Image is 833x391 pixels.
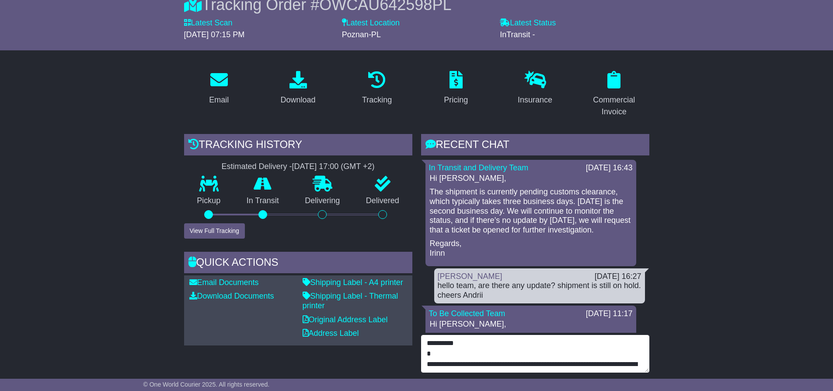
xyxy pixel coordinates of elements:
[430,239,632,258] p: Regards, Irinn
[421,134,649,158] div: RECENT CHAT
[303,292,398,310] a: Shipping Label - Thermal printer
[303,329,359,338] a: Address Label
[275,68,321,109] a: Download
[184,30,245,39] span: [DATE] 07:15 PM
[303,315,388,324] a: Original Address Label
[438,272,502,281] a: [PERSON_NAME]
[586,309,633,319] div: [DATE] 11:17
[500,30,535,39] span: InTransit -
[184,223,245,239] button: View Full Tracking
[512,68,558,109] a: Insurance
[585,94,644,118] div: Commercial Invoice
[430,174,632,183] p: Hi [PERSON_NAME],
[189,292,274,300] a: Download Documents
[362,94,392,106] div: Tracking
[292,162,375,172] div: [DATE] 17:00 (GMT +2)
[444,94,468,106] div: Pricing
[353,196,412,206] p: Delivered
[430,187,632,235] p: The shipment is currently pending customs clearance, which typically takes three business days. [...
[356,68,397,109] a: Tracking
[209,94,229,106] div: Email
[429,163,529,172] a: In Transit and Delivery Team
[595,272,641,282] div: [DATE] 16:27
[143,381,270,388] span: © One World Courier 2025. All rights reserved.
[234,196,292,206] p: In Transit
[429,309,505,318] a: To Be Collected Team
[586,163,633,173] div: [DATE] 16:43
[438,281,641,300] div: hello team, are there any update? shipment is still on hold. cheers Andrii
[303,278,403,287] a: Shipping Label - A4 printer
[430,320,632,329] p: Hi [PERSON_NAME],
[500,18,556,28] label: Latest Status
[184,162,412,172] div: Estimated Delivery -
[203,68,234,109] a: Email
[518,94,552,106] div: Insurance
[342,18,400,28] label: Latest Location
[292,196,353,206] p: Delivering
[189,278,259,287] a: Email Documents
[184,18,233,28] label: Latest Scan
[438,68,474,109] a: Pricing
[579,68,649,121] a: Commercial Invoice
[342,30,381,39] span: Poznan-PL
[184,196,234,206] p: Pickup
[184,252,412,275] div: Quick Actions
[184,134,412,158] div: Tracking history
[280,94,315,106] div: Download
